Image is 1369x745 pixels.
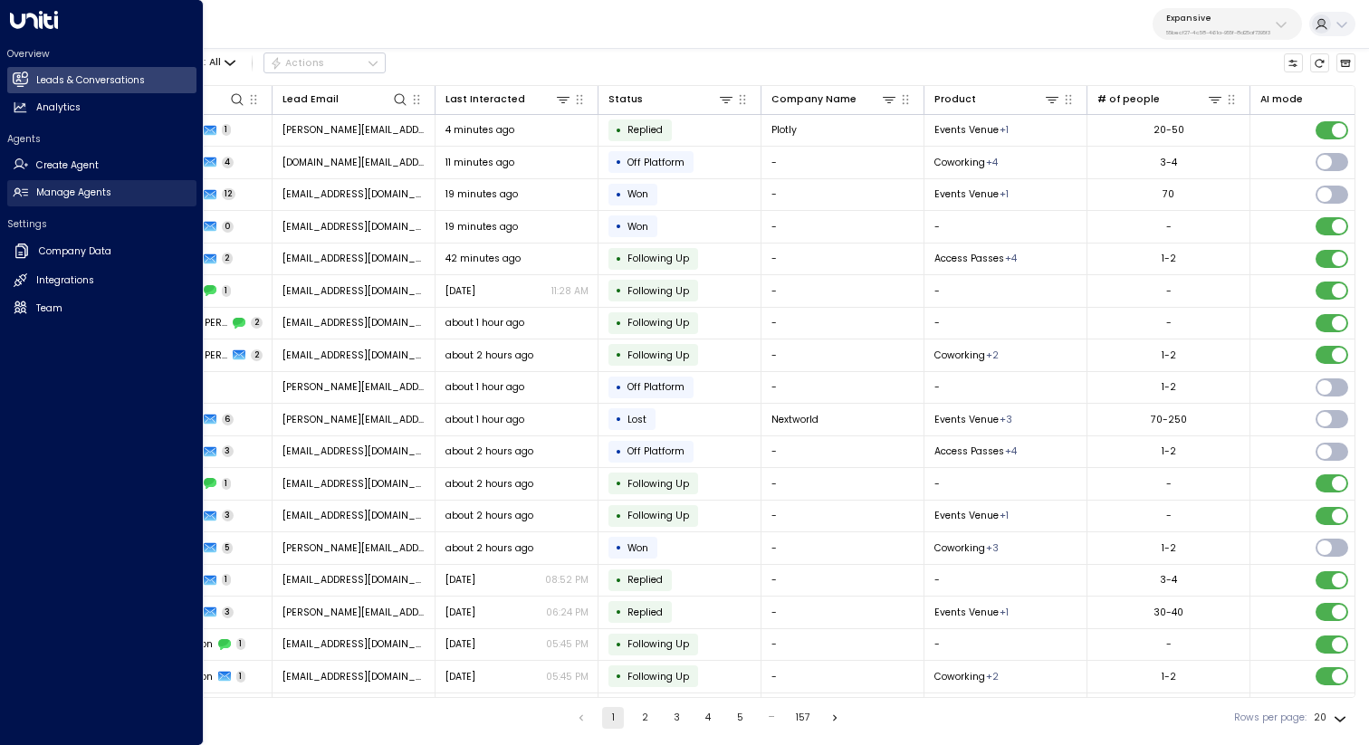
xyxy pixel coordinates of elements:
[1162,380,1176,394] div: 1-2
[924,629,1087,661] td: -
[7,237,196,266] a: Company Data
[771,413,819,426] span: Nextworld
[924,308,1087,339] td: -
[36,301,62,316] h2: Team
[7,217,196,231] h2: Settings
[761,532,924,564] td: -
[282,91,339,108] div: Lead Email
[761,275,924,307] td: -
[222,221,235,233] span: 0
[616,568,622,592] div: •
[7,180,196,206] a: Manage Agents
[282,123,426,137] span: teresa.wu@plot.ly
[282,349,426,362] span: erikcastro78@gmail.com
[616,536,622,559] div: •
[7,47,196,61] h2: Overview
[627,252,689,265] span: Following Up
[222,285,232,297] span: 1
[282,252,426,265] span: tajbrannon@gmail.com
[282,380,426,394] span: savdeep.kahlon@gmail.com
[771,91,857,108] div: Company Name
[627,284,689,298] span: Following Up
[627,509,689,522] span: Following Up
[546,670,589,683] p: 05:45 PM
[282,187,426,201] span: monicad1982@icloud.com
[924,565,1087,597] td: -
[445,573,475,587] span: Yesterday
[934,349,985,362] span: Coworking
[445,156,514,169] span: 11 minutes ago
[445,123,514,137] span: 4 minutes ago
[1005,444,1017,458] div: Coworking,Day Office Pass,Dedicated Desk,Lounge Pass
[1166,316,1172,330] div: -
[616,440,622,463] div: •
[627,573,663,587] span: Replied
[282,91,409,108] div: Lead Email
[1166,509,1172,522] div: -
[222,574,232,586] span: 1
[1154,606,1183,619] div: 30-40
[36,73,145,88] h2: Leads & Conversations
[986,670,999,683] div: Day Office Pass,Dedicated Desk
[445,349,533,362] span: about 2 hours ago
[1005,252,1017,265] div: Coworking,Day Office Pass,Dedicated Desk,Lounge Pass
[236,671,246,683] span: 1
[627,380,684,394] span: Off Platform
[792,707,814,729] button: Go to page 157
[934,541,985,555] span: Coworking
[761,501,924,532] td: -
[729,707,751,729] button: Go to page 5
[445,606,475,619] span: Yesterday
[934,413,999,426] span: Events Venue
[282,156,426,169] span: stephaniespencer.nl@gmail.com
[934,91,976,108] div: Product
[634,707,656,729] button: Go to page 2
[1097,91,1224,108] div: # of people
[282,477,426,491] span: wesijo2@gmail.com
[263,53,386,74] button: Actions
[986,156,998,169] div: Day Office Pass,Dedicated Desk,Meeting Rooms,Private Office
[616,600,622,624] div: •
[924,468,1087,500] td: -
[1162,541,1176,555] div: 1-2
[282,220,426,234] span: monicad1982@icloud.com
[761,661,924,692] td: -
[251,317,263,329] span: 2
[1162,444,1176,458] div: 1-2
[222,478,232,490] span: 1
[445,444,533,458] span: about 2 hours ago
[616,150,622,174] div: •
[934,156,985,169] span: Coworking
[270,57,325,70] div: Actions
[282,316,426,330] span: erikcastro78@gmail.com
[282,284,426,298] span: tajbrannon@gmail.com
[616,247,622,271] div: •
[1151,413,1187,426] div: 70-250
[924,372,1087,404] td: -
[445,220,518,234] span: 19 minutes ago
[282,413,426,426] span: karen.hewitt@nextw.com
[546,637,589,651] p: 05:45 PM
[627,477,689,491] span: Following Up
[1097,91,1160,108] div: # of people
[616,407,622,431] div: •
[616,504,622,528] div: •
[282,670,426,683] span: akenhampton@gmail.com
[36,158,99,173] h2: Create Agent
[616,279,622,302] div: •
[36,100,81,115] h2: Analytics
[1234,711,1307,725] label: Rows per page:
[445,284,475,298] span: Yesterday
[7,268,196,294] a: Integrations
[616,633,622,656] div: •
[1000,606,1009,619] div: Meeting Rooms
[608,91,643,108] div: Status
[934,252,1004,265] span: Access Passes
[1166,284,1172,298] div: -
[771,91,898,108] div: Company Name
[1000,413,1012,426] div: Meeting Rooms,Training Room,Training Suites
[222,445,235,457] span: 3
[282,541,426,555] span: alberto.garcia@cocomarch.com
[1166,637,1172,651] div: -
[627,444,684,458] span: Off Platform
